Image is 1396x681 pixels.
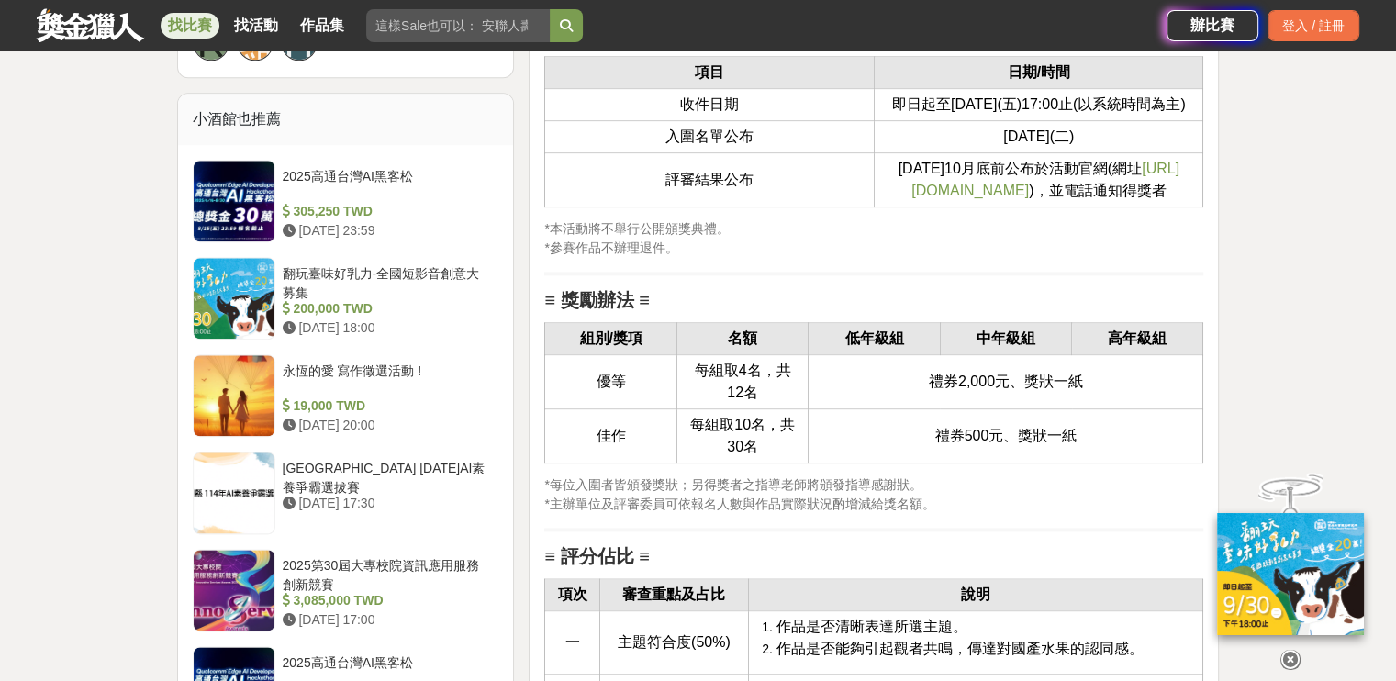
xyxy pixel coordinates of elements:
[544,221,729,236] span: *本活動將不舉行公開頒獎典禮。
[1217,513,1364,635] img: ff197300-f8ee-455f-a0ae-06a3645bc375.jpg
[178,94,514,145] div: 小酒館也推薦
[680,96,739,112] span: 收件日期
[283,167,492,202] div: 2025高通台灣AI黑客松
[283,459,492,494] div: [GEOGRAPHIC_DATA] [DATE]AI素養爭霸選拔賽
[283,362,492,396] div: 永恆的愛 寫作徵選活動 !
[283,221,492,240] div: [DATE] 23:59
[935,428,1078,443] span: 禮券500元、獎狀一紙
[193,257,499,340] a: 翻玩臺味好乳力-全國短影音創意大募集 200,000 TWD [DATE] 18:00
[283,202,492,221] div: 305,250 TWD
[929,374,1083,389] span: 禮券2,000元、獎狀一紙
[193,160,499,242] a: 2025高通台灣AI黑客松 305,250 TWD [DATE] 23:59
[1029,183,1166,198] span: )，並電話通知得獎者
[695,64,724,80] strong: 項目
[283,396,492,416] div: 19,000 TWD
[293,13,352,39] a: 作品集
[544,546,649,566] strong: ≡ 評分佔比 ≡
[283,264,492,299] div: 翻玩臺味好乳力-全國短影音創意大募集
[283,610,492,630] div: [DATE] 17:00
[558,586,587,602] strong: 項次
[544,290,649,310] strong: ≡ 獎勵辦法 ≡
[283,556,492,591] div: 2025第30屆大專校院資訊應用服務創新競賽
[579,330,642,346] strong: 組別/獎項
[665,128,754,144] span: 入圍名單公布
[283,318,492,338] div: [DATE] 18:00
[1167,10,1258,41] a: 辦比賽
[283,416,492,435] div: [DATE] 20:00
[899,161,1143,176] span: [DATE]10月底前公布於活動官網(網址
[1003,128,1074,144] span: [DATE](二)
[977,330,1035,346] strong: 中年級組
[283,299,492,318] div: 200,000 TWD
[1008,64,1070,80] strong: 日期/時間
[193,452,499,534] a: [GEOGRAPHIC_DATA] [DATE]AI素養爭霸選拔賽 [DATE] 17:30
[622,586,725,602] strong: 審查重點及占比
[227,13,285,39] a: 找活動
[283,591,492,610] div: 3,085,000 TWD
[597,428,626,443] span: 佳作
[544,240,677,255] span: *參賽作品不辦理退件。
[565,634,580,650] span: 一
[193,549,499,631] a: 2025第30屆大專校院資訊應用服務創新競賽 3,085,000 TWD [DATE] 17:00
[961,586,990,602] strong: 說明
[1108,330,1167,346] strong: 高年級組
[695,363,791,400] span: 每組取4名，共12名
[544,497,934,511] span: *主辦單位及評審委員可依報名人數與作品實際狀況酌增減給獎名額。
[161,13,219,39] a: 找比賽
[366,9,550,42] input: 這樣Sale也可以： 安聯人壽創意銷售法募集
[618,634,731,650] span: 主題符合度(50%)
[690,417,795,454] span: 每組取10名，共30名
[776,619,967,634] span: 作品是否清晰表達所選主題。
[597,374,626,389] span: 優等
[892,96,1186,112] span: 即日起至[DATE](五)17:00止(以系統時間為主)
[665,172,754,187] span: 評審結果公布
[1268,10,1359,41] div: 登入 / 註冊
[776,641,1144,656] span: 作品是否能夠引起觀者共鳴，傳達對國產水果的認同感。
[844,330,903,346] strong: 低年級組
[283,494,492,513] div: [DATE] 17:30
[728,330,757,346] strong: 名額
[544,477,921,492] span: *每位入圍者皆頒發獎狀；另得獎者之指導老師將頒發指導感謝狀。
[193,354,499,437] a: 永恆的愛 寫作徵選活動 ! 19,000 TWD [DATE] 20:00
